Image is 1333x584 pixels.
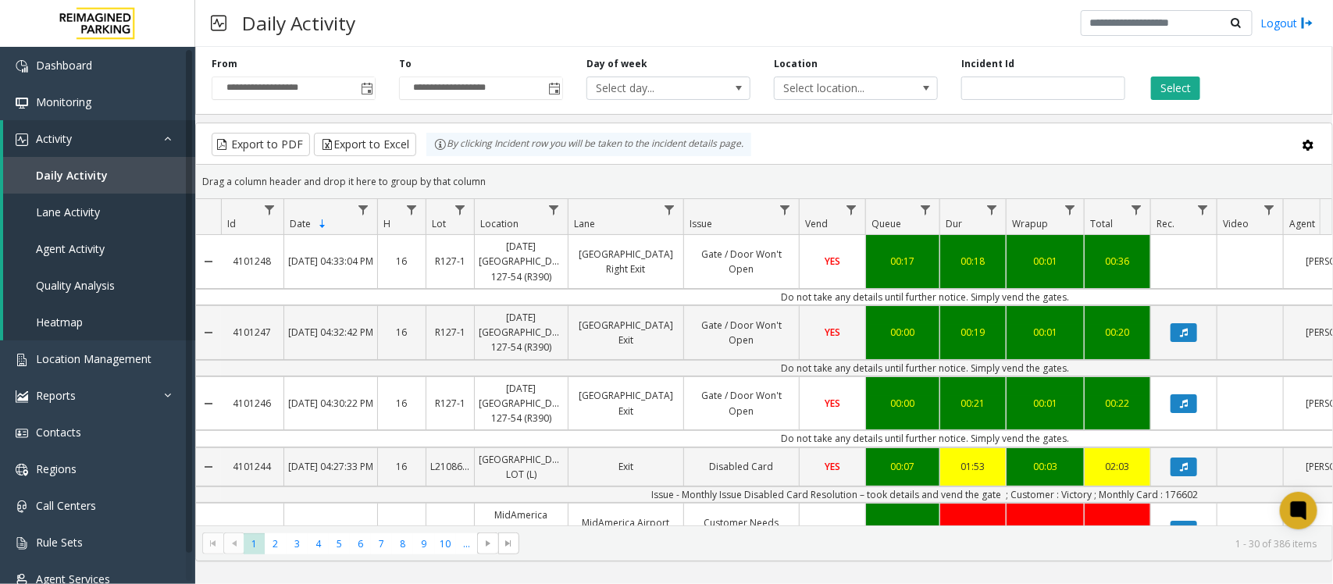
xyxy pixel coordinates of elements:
[1010,254,1080,269] div: 00:01
[475,306,568,359] a: [DATE] [GEOGRAPHIC_DATA] 127-54 (R390)
[1126,199,1147,220] a: Total Filter Menu
[16,354,28,366] img: 'icon'
[284,250,377,272] a: [DATE] 04:33:04 PM
[16,60,28,73] img: 'icon'
[684,314,799,351] a: Gate / Door Won't Open
[36,241,105,256] span: Agent Activity
[866,321,939,344] a: 00:00
[36,168,108,183] span: Daily Activity
[1060,199,1081,220] a: Wrapup Filter Menu
[1259,199,1280,220] a: Video Filter Menu
[568,384,683,422] a: [GEOGRAPHIC_DATA] Exit
[16,390,28,403] img: 'icon'
[308,533,329,554] span: Page 4
[545,77,562,99] span: Toggle popup
[1085,392,1150,415] a: 00:22
[800,250,865,272] a: YES
[353,199,374,220] a: Date Filter Menu
[378,392,426,415] a: 16
[3,157,195,194] a: Daily Activity
[940,250,1006,272] a: 00:18
[1085,455,1150,478] a: 02:03
[475,235,568,288] a: [DATE] [GEOGRAPHIC_DATA] 127-54 (R390)
[350,533,371,554] span: Page 6
[568,243,683,280] a: [GEOGRAPHIC_DATA] Right Exit
[426,133,751,156] div: By clicking Incident row you will be taken to the incident details page.
[659,199,680,220] a: Lane Filter Menu
[244,533,265,554] span: Page 1
[36,205,100,219] span: Lane Activity
[775,199,796,220] a: Issue Filter Menu
[684,455,799,478] a: Disabled Card
[1151,77,1200,100] button: Select
[870,254,936,269] div: 00:17
[426,392,474,415] a: R127-1
[574,217,595,230] span: Lane
[1089,396,1146,411] div: 00:22
[36,278,115,293] span: Quality Analysis
[378,518,426,541] a: 16
[1192,199,1214,220] a: Rec. Filter Menu
[212,57,237,71] label: From
[432,217,446,230] span: Lot
[227,217,236,230] span: Id
[825,523,840,536] span: NO
[800,392,865,415] a: YES
[684,243,799,280] a: Gate / Door Won't Open
[378,455,426,478] a: 16
[16,464,28,476] img: 'icon'
[284,392,377,415] a: [DATE] 04:30:22 PM
[1289,217,1315,230] span: Agent
[805,217,828,230] span: Vend
[435,533,456,554] span: Page 10
[196,442,221,492] a: Collapse Details
[825,255,840,268] span: YES
[587,77,717,99] span: Select day...
[475,504,568,557] a: MidAmerica Airport Surface Lot (R390)
[944,522,1002,537] div: 02:48
[450,199,471,220] a: Lot Filter Menu
[866,455,939,478] a: 00:07
[259,199,280,220] a: Id Filter Menu
[870,522,936,537] div: 00:04
[413,533,434,554] span: Page 9
[426,321,474,344] a: R127-1
[36,351,151,366] span: Location Management
[940,518,1006,541] a: 02:48
[841,199,862,220] a: Vend Filter Menu
[1085,321,1150,344] a: 00:20
[1007,392,1084,415] a: 00:01
[866,392,939,415] a: 00:00
[825,397,840,410] span: YES
[221,392,283,415] a: 4101246
[1260,15,1313,31] a: Logout
[940,321,1006,344] a: 00:19
[870,325,936,340] div: 00:00
[456,533,477,554] span: Page 11
[16,97,28,109] img: 'icon'
[1007,455,1084,478] a: 00:03
[16,537,28,550] img: 'icon'
[284,518,377,541] a: [DATE] 04:26:35 PM
[36,498,96,513] span: Call Centers
[1089,254,1146,269] div: 00:36
[36,94,91,109] span: Monitoring
[825,460,840,473] span: YES
[775,77,904,99] span: Select location...
[378,321,426,344] a: 16
[426,518,474,541] a: R187-1
[284,455,377,478] a: [DATE] 04:27:33 PM
[234,4,363,42] h3: Daily Activity
[825,326,840,339] span: YES
[684,384,799,422] a: Gate / Door Won't Open
[36,131,72,146] span: Activity
[871,217,901,230] span: Queue
[1007,321,1084,344] a: 00:01
[961,57,1014,71] label: Incident Id
[36,425,81,440] span: Contacts
[221,455,283,478] a: 4101244
[329,533,350,554] span: Page 5
[1010,459,1080,474] div: 00:03
[870,396,936,411] div: 00:00
[392,533,413,554] span: Page 8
